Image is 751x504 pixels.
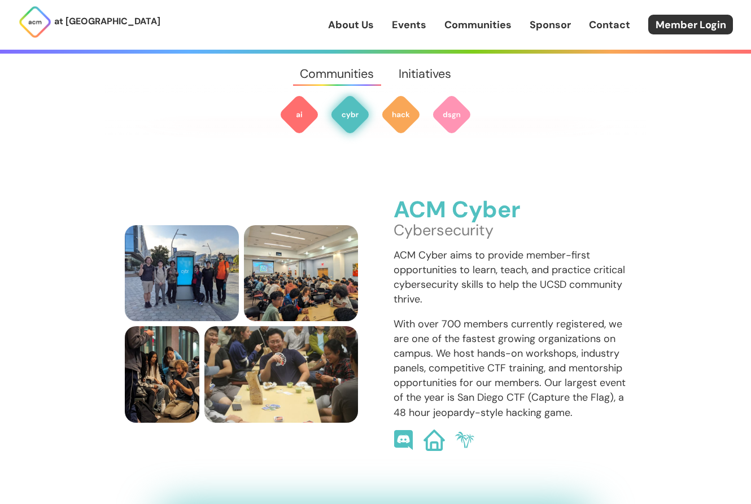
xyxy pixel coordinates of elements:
[204,326,358,423] img: Cyber Members Playing Board Games
[530,17,571,32] a: Sponsor
[328,17,374,32] a: About Us
[54,14,160,29] p: at [GEOGRAPHIC_DATA]
[386,54,463,94] a: Initiatives
[125,326,199,423] img: ACM Cyber president Nick helps members pick a lock
[394,317,627,420] p: With over 700 members currently registered, we are one of the fastest growing organizations on ca...
[18,5,52,39] img: ACM Logo
[423,430,445,451] img: ACM Cyber Website
[288,54,386,94] a: Communities
[394,248,627,306] p: ACM Cyber aims to provide member-first opportunities to learn, teach, and practice critical cyber...
[589,17,630,32] a: Contact
[455,430,475,450] img: SDCTF
[394,223,627,238] p: Cybersecurity
[244,225,358,322] img: members picking locks at Lockpicking 102
[279,94,320,135] img: ACM AI
[18,5,160,39] a: at [GEOGRAPHIC_DATA]
[125,225,239,322] img: ACM Cyber Board stands in front of a UCSD kiosk set to display "Cyber"
[394,198,627,223] h3: ACM Cyber
[444,17,512,32] a: Communities
[394,430,414,450] img: ACM Cyber Discord
[392,17,426,32] a: Events
[648,15,733,34] a: Member Login
[431,94,472,135] img: ACM Design
[330,94,370,135] img: ACM Cyber
[381,94,421,135] img: ACM Hack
